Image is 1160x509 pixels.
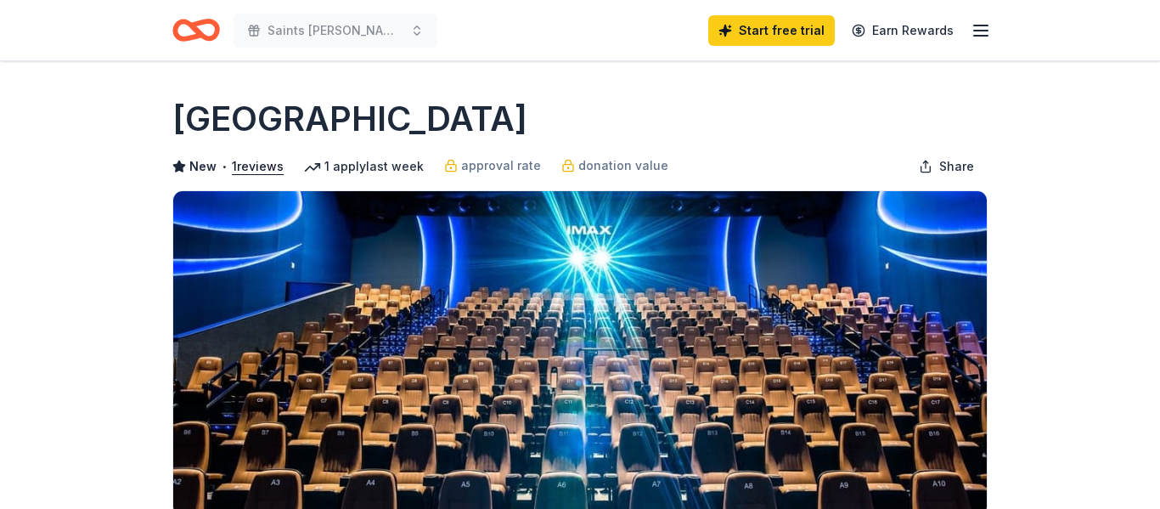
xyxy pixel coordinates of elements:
span: New [189,156,217,177]
span: approval rate [461,156,541,176]
a: donation value [561,156,668,176]
button: 1reviews [232,156,284,177]
div: 1 apply last week [304,156,424,177]
a: Earn Rewards [842,15,964,46]
span: donation value [578,156,668,176]
span: • [222,160,228,173]
span: Share [939,156,974,177]
a: approval rate [444,156,541,176]
a: Home [172,10,220,50]
a: Start free trial [708,15,835,46]
button: Share [905,150,988,184]
span: Saints [PERSON_NAME] and [PERSON_NAME] School Tricky Tray [267,20,403,41]
h1: [GEOGRAPHIC_DATA] [172,95,527,143]
button: Saints [PERSON_NAME] and [PERSON_NAME] School Tricky Tray [234,14,437,48]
